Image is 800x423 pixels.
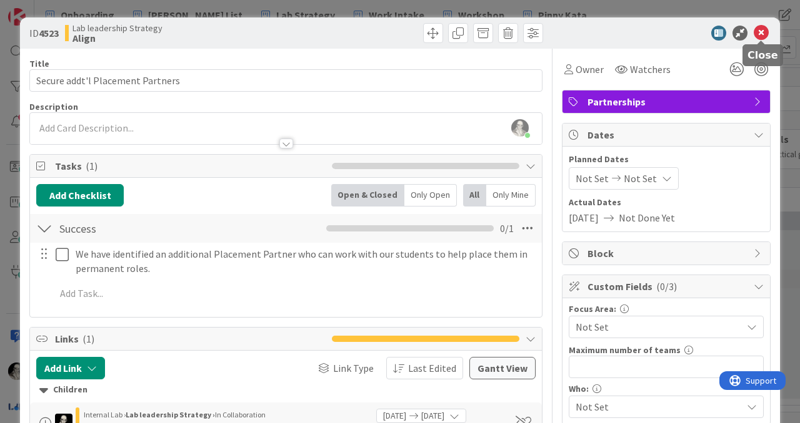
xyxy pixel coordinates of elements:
span: Custom Fields [587,279,747,294]
button: Add Checklist [36,184,124,207]
span: Last Edited [408,361,456,376]
span: Not Set [624,171,657,186]
div: Only Mine [486,184,536,207]
label: Title [29,58,49,69]
span: Lab leadership Strategy [72,23,162,33]
span: ( 0/3 ) [656,280,677,293]
span: Tasks [55,158,326,173]
div: Focus Area: [569,304,764,313]
span: Support [26,2,57,17]
b: Lab leadership Strategy › [126,410,215,419]
img: 5slRnFBaanOLW26e9PW3UnY7xOjyexml.jpeg [511,119,529,137]
span: Actual Dates [569,196,764,209]
b: Align [72,33,162,43]
span: Planned Dates [569,153,764,166]
span: Not Done Yet [619,210,675,225]
span: Block [587,246,747,261]
span: Not Set [576,171,609,186]
span: [DATE] [421,409,444,422]
span: ( 1 ) [82,333,94,345]
span: Owner [576,62,604,77]
div: Open & Closed [331,184,404,207]
span: Links [55,331,326,346]
span: Description [29,101,78,112]
span: Dates [587,127,747,142]
button: Gantt View [469,357,536,379]
div: Only Open [404,184,457,207]
span: Watchers [630,62,671,77]
span: In Collaboration [215,410,266,419]
input: Add Checklist... [55,217,263,240]
div: Children [39,383,532,397]
h5: Close [747,49,778,61]
p: We have identified an additional Placement Partner who can work with our students to help place t... [76,247,533,275]
span: Partnerships [587,94,747,109]
div: All [463,184,486,207]
span: [DATE] [383,409,406,422]
button: Last Edited [386,357,463,379]
span: ID [29,26,59,41]
span: 0 / 1 [500,221,514,236]
label: Maximum number of teams [569,344,681,356]
span: ( 1 ) [86,160,97,172]
span: [DATE] [569,210,599,225]
span: Link Type [333,361,374,376]
span: Not Set [576,319,742,334]
span: Internal Lab › [84,410,126,419]
button: Add Link [36,357,105,379]
div: Who: [569,384,764,393]
span: Not Set [576,399,742,414]
input: type card name here... [29,69,542,92]
b: 4523 [39,27,59,39]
